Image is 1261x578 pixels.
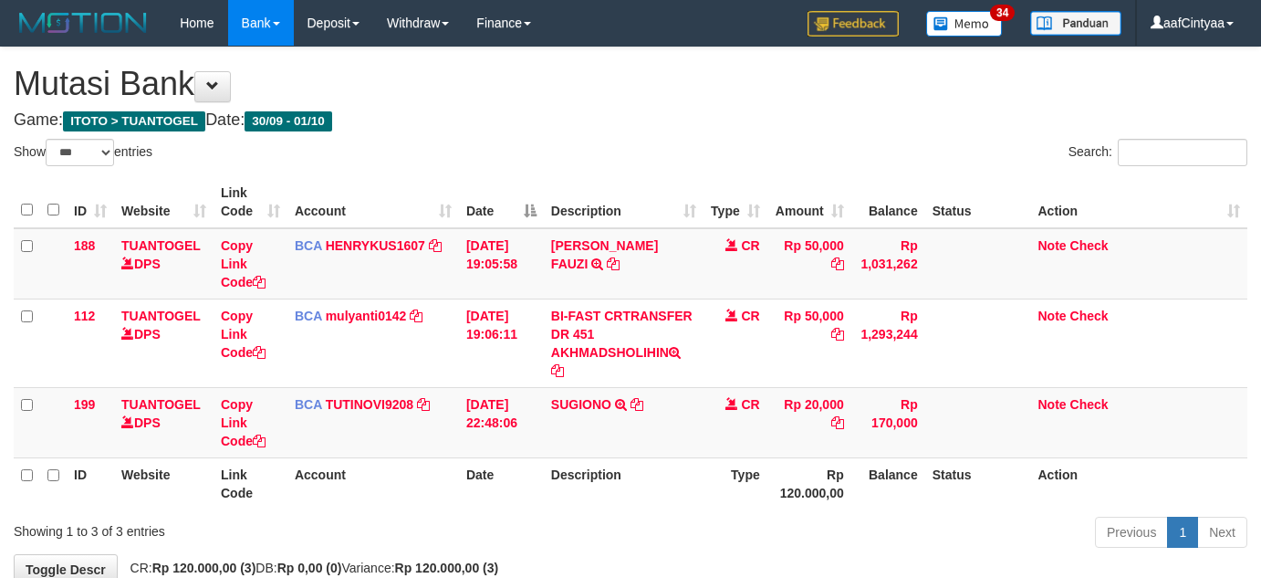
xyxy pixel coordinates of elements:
span: BCA [295,309,322,323]
img: MOTION_logo.png [14,9,152,37]
a: TUANTOGEL [121,238,201,253]
a: Copy Rp 50,000 to clipboard [831,327,844,342]
span: BCA [295,397,322,412]
th: Website: activate to sort column ascending [114,176,214,228]
a: HENRYKUS1607 [326,238,425,253]
a: Copy Link Code [221,309,266,360]
span: CR [742,397,760,412]
a: Copy Rp 50,000 to clipboard [831,257,844,271]
th: Status [925,457,1031,510]
td: Rp 20,000 [767,387,851,457]
td: DPS [114,299,214,387]
img: Button%20Memo.svg [926,11,1003,37]
div: Showing 1 to 3 of 3 entries [14,515,512,541]
a: 1 [1167,517,1198,548]
th: Link Code [214,457,287,510]
td: DPS [114,387,214,457]
a: TUANTOGEL [121,397,201,412]
a: Check [1070,309,1109,323]
th: Balance [851,457,925,510]
img: Feedback.jpg [808,11,899,37]
th: Action: activate to sort column ascending [1031,176,1248,228]
a: Note [1038,238,1067,253]
a: Copy HENRYKUS1607 to clipboard [429,238,442,253]
td: Rp 1,293,244 [851,299,925,387]
a: Previous [1095,517,1168,548]
strong: Rp 120.000,00 (3) [152,561,256,575]
a: Copy SUGIONO to clipboard [630,397,643,412]
a: Note [1038,309,1067,323]
a: Check [1070,397,1109,412]
span: 34 [990,5,1015,21]
h1: Mutasi Bank [14,66,1247,102]
th: Type [703,457,767,510]
td: [DATE] 19:06:11 [459,299,544,387]
a: mulyanti0142 [326,309,407,323]
td: [DATE] 19:05:58 [459,228,544,300]
span: 188 [74,238,95,253]
img: panduan.png [1030,11,1121,36]
span: CR [742,309,760,323]
span: 30/09 - 01/10 [245,111,332,131]
th: Account: activate to sort column ascending [287,176,459,228]
label: Show entries [14,139,152,166]
th: Amount: activate to sort column ascending [767,176,851,228]
a: Copy mulyanti0142 to clipboard [410,309,422,323]
th: Account [287,457,459,510]
th: Status [925,176,1031,228]
a: Copy TUTINOVI9208 to clipboard [417,397,430,412]
th: Description: activate to sort column ascending [544,176,703,228]
a: [PERSON_NAME] FAUZI [551,238,658,271]
th: Website [114,457,214,510]
td: [DATE] 22:48:06 [459,387,544,457]
span: 112 [74,309,95,323]
span: 199 [74,397,95,412]
a: Copy Rp 20,000 to clipboard [831,415,844,430]
th: Balance [851,176,925,228]
strong: Rp 120.000,00 (3) [395,561,499,575]
th: Action [1031,457,1248,510]
td: BI-FAST CRTRANSFER DR 451 AKHMADSHOLIHIN [544,299,703,387]
th: ID: activate to sort column ascending [67,176,114,228]
label: Search: [1068,139,1247,166]
td: Rp 50,000 [767,299,851,387]
th: Date: activate to sort column descending [459,176,544,228]
td: Rp 170,000 [851,387,925,457]
a: TUANTOGEL [121,309,201,323]
strong: Rp 0,00 (0) [277,561,342,575]
select: Showentries [46,139,114,166]
span: ITOTO > TUANTOGEL [63,111,205,131]
a: Next [1197,517,1247,548]
span: CR [742,238,760,253]
a: Copy BI-FAST CRTRANSFER DR 451 AKHMADSHOLIHIN to clipboard [551,363,564,378]
th: Type: activate to sort column ascending [703,176,767,228]
h4: Game: Date: [14,111,1247,130]
span: BCA [295,238,322,253]
td: Rp 1,031,262 [851,228,925,300]
th: Description [544,457,703,510]
a: Copy Link Code [221,397,266,448]
span: CR: DB: Variance: [121,561,499,575]
th: Date [459,457,544,510]
th: ID [67,457,114,510]
a: Note [1038,397,1067,412]
input: Search: [1118,139,1247,166]
td: DPS [114,228,214,300]
a: Copy Link Code [221,238,266,289]
th: Rp 120.000,00 [767,457,851,510]
a: TUTINOVI9208 [326,397,413,412]
td: Rp 50,000 [767,228,851,300]
a: Check [1070,238,1109,253]
a: Copy REZA LUTHFI FAUZI to clipboard [607,257,620,271]
a: SUGIONO [551,397,611,412]
th: Link Code: activate to sort column ascending [214,176,287,228]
